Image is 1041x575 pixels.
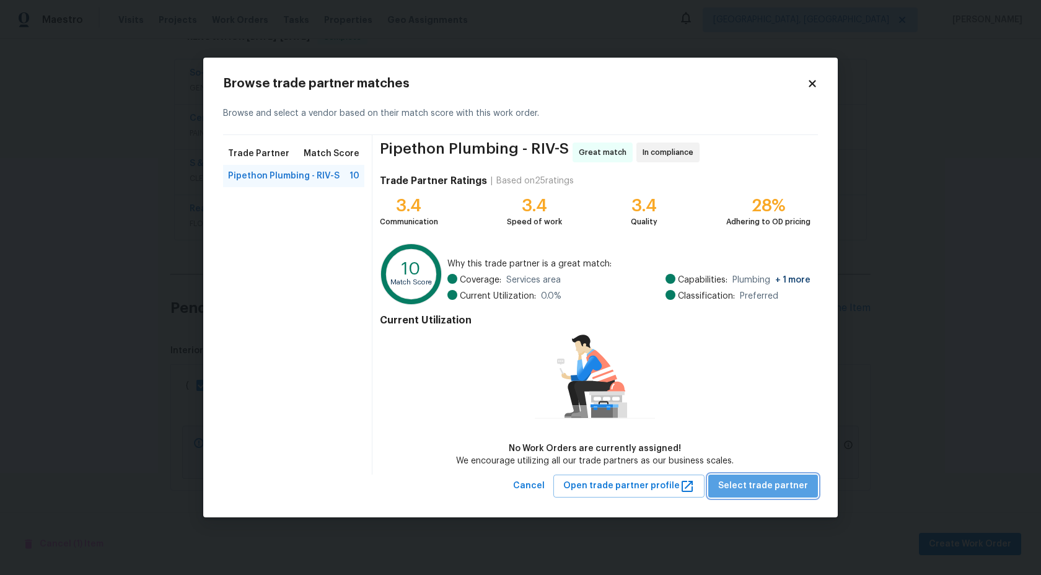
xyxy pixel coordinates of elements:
[223,92,818,135] div: Browse and select a vendor based on their match score with this work order.
[508,475,550,498] button: Cancel
[380,143,569,162] span: Pipethon Plumbing - RIV-S
[631,200,657,212] div: 3.4
[513,478,545,494] span: Cancel
[460,274,501,286] span: Coverage:
[563,478,695,494] span: Open trade partner profile
[380,200,438,212] div: 3.4
[380,175,487,187] h4: Trade Partner Ratings
[726,216,810,228] div: Adhering to OD pricing
[726,200,810,212] div: 28%
[390,279,432,286] text: Match Score
[775,276,810,284] span: + 1 more
[460,290,536,302] span: Current Utilization:
[553,475,705,498] button: Open trade partner profile
[678,274,727,286] span: Capabilities:
[487,175,496,187] div: |
[507,200,562,212] div: 3.4
[718,478,808,494] span: Select trade partner
[447,258,810,270] span: Why this trade partner is a great match:
[708,475,818,498] button: Select trade partner
[380,216,438,228] div: Communication
[506,274,561,286] span: Services area
[631,216,657,228] div: Quality
[456,442,734,455] div: No Work Orders are currently assigned!
[579,146,631,159] span: Great match
[228,170,340,182] span: Pipethon Plumbing - RIV-S
[380,314,810,327] h4: Current Utilization
[349,170,359,182] span: 10
[507,216,562,228] div: Speed of work
[456,455,734,467] div: We encourage utilizing all our trade partners as our business scales.
[304,147,359,160] span: Match Score
[678,290,735,302] span: Classification:
[541,290,561,302] span: 0.0 %
[402,260,421,278] text: 10
[228,147,289,160] span: Trade Partner
[496,175,574,187] div: Based on 25 ratings
[643,146,698,159] span: In compliance
[740,290,778,302] span: Preferred
[223,77,807,90] h2: Browse trade partner matches
[732,274,810,286] span: Plumbing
